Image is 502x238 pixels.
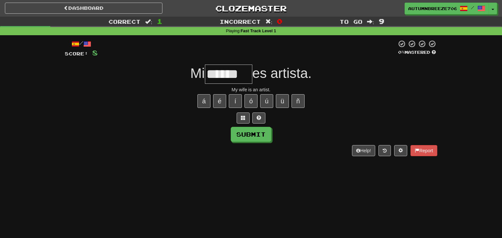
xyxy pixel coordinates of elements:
button: ó [244,94,258,108]
span: Incorrect [220,18,261,25]
strong: Fast Track Level 1 [241,29,276,33]
a: Dashboard [5,3,162,14]
button: Help! [352,145,375,156]
button: á [197,94,210,108]
button: Round history (alt+y) [378,145,391,156]
span: Correct [109,18,141,25]
button: ú [260,94,273,108]
span: Mi [190,66,205,81]
span: Score: [65,51,88,56]
span: : [367,19,374,24]
span: / [471,5,474,10]
button: Submit [231,127,271,142]
a: AutumnBreeze7066 / [405,3,489,14]
button: é [213,94,226,108]
span: AutumnBreeze7066 [408,6,457,11]
div: My wife is an artist. [65,86,437,93]
button: ü [276,94,289,108]
span: : [145,19,152,24]
span: 1 [157,17,162,25]
div: Mastered [397,50,437,55]
span: 0 % [398,50,405,55]
button: í [229,94,242,108]
button: Report [410,145,437,156]
button: Switch sentence to multiple choice alt+p [237,112,250,124]
span: 8 [92,49,98,57]
span: es artista. [252,66,312,81]
span: 0 [277,17,282,25]
div: / [65,40,98,48]
button: Single letter hint - you only get 1 per sentence and score half the points! alt+h [252,112,265,124]
a: Clozemaster [172,3,330,14]
span: 9 [379,17,384,25]
span: : [265,19,273,24]
span: To go [340,18,362,25]
button: ñ [292,94,305,108]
